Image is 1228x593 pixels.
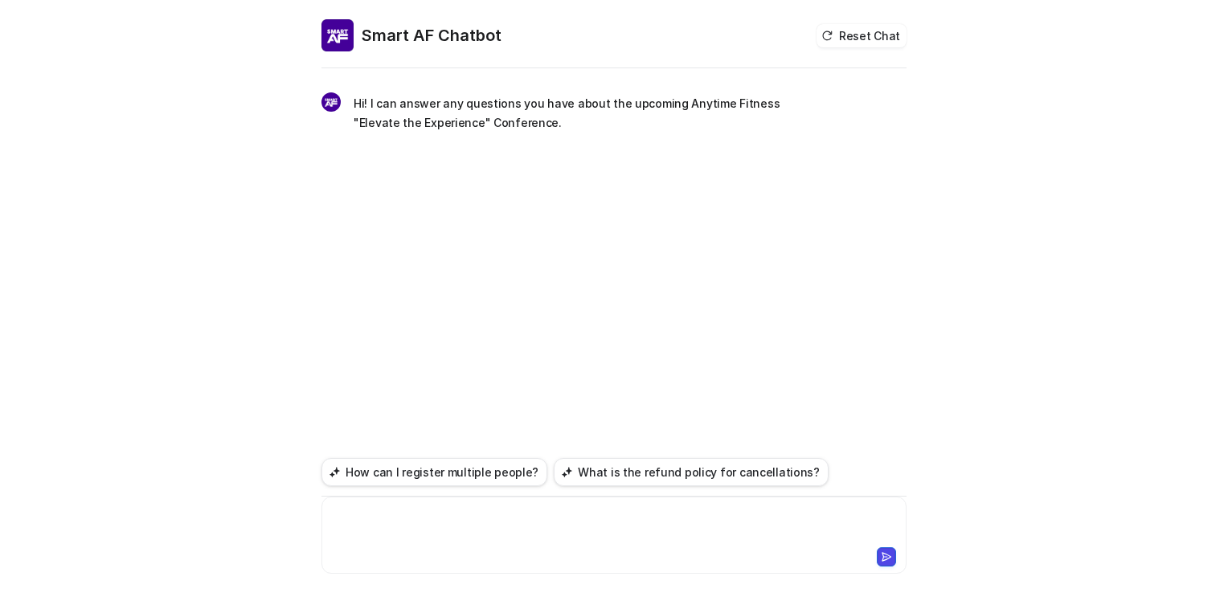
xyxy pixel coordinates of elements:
[354,94,824,133] p: Hi! I can answer any questions you have about the upcoming Anytime Fitness "Elevate the Experienc...
[321,92,341,112] img: Widget
[321,19,354,51] img: Widget
[817,24,907,47] button: Reset Chat
[554,458,829,486] button: What is the refund policy for cancellations?
[362,24,501,47] h2: Smart AF Chatbot
[321,458,547,486] button: How can I register multiple people?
